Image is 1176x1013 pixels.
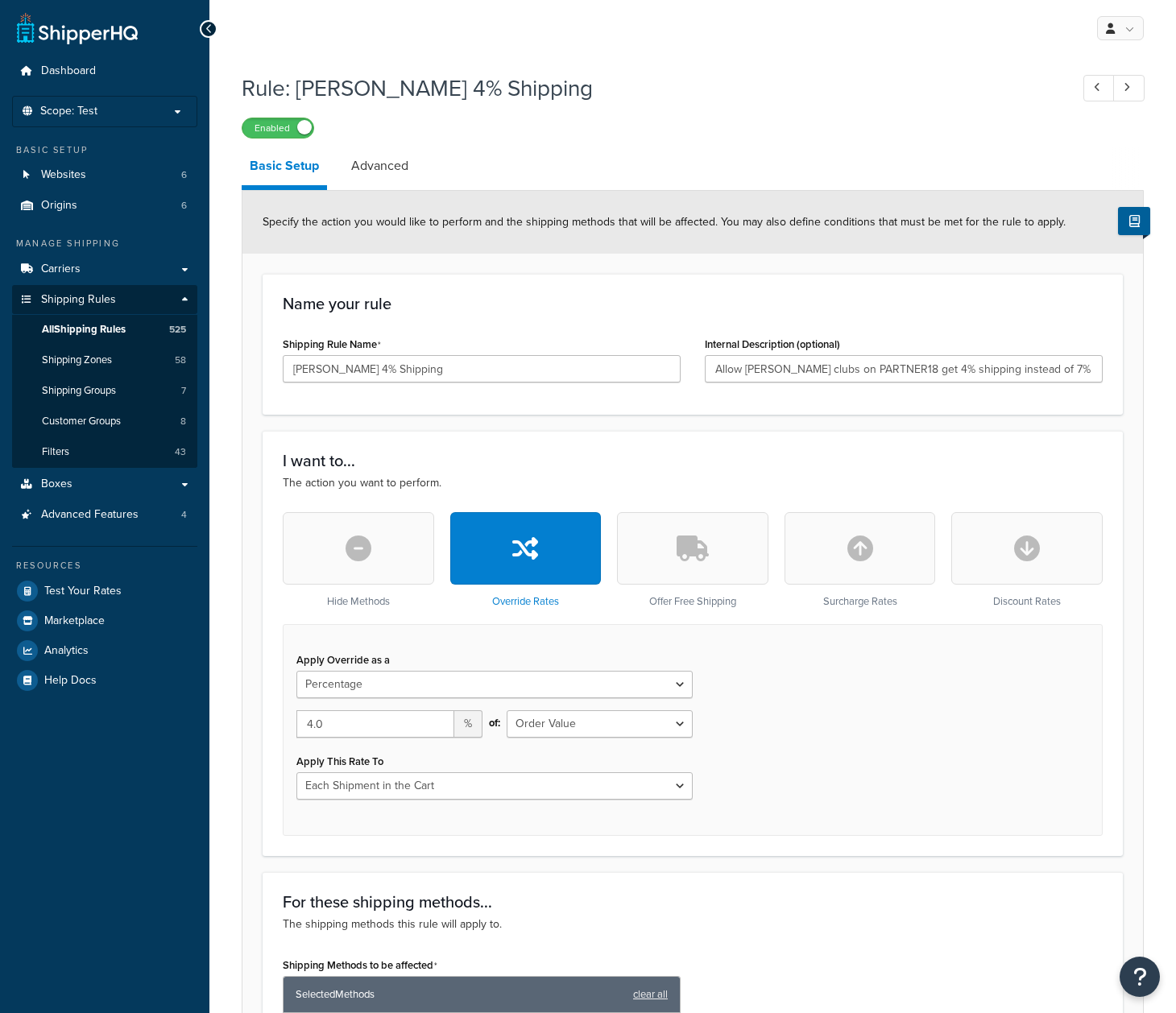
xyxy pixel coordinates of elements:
[1083,75,1115,101] a: Previous Record
[12,407,197,436] li: Customer Groups
[42,354,112,367] span: Shipping Zones
[12,191,197,221] a: Origins6
[12,666,197,695] a: Help Docs
[169,323,186,337] span: 525
[454,710,482,738] span: %
[44,585,122,598] span: Test Your Rates
[12,407,197,436] a: Customer Groups8
[175,354,186,367] span: 58
[617,512,768,608] div: Offer Free Shipping
[12,437,197,467] a: Filters43
[12,437,197,467] li: Filters
[42,323,126,337] span: All Shipping Rules
[283,452,1103,469] h3: I want to...
[41,508,139,522] span: Advanced Features
[12,315,197,345] a: AllShipping Rules525
[283,512,434,608] div: Hide Methods
[44,674,97,688] span: Help Docs
[785,512,936,608] div: Surcharge Rates
[41,263,81,276] span: Carriers
[296,983,625,1006] span: Selected Methods
[41,64,96,78] span: Dashboard
[12,636,197,665] a: Analytics
[633,983,668,1006] a: clear all
[12,143,197,157] div: Basic Setup
[41,168,86,182] span: Websites
[12,160,197,190] li: Websites
[44,614,105,628] span: Marketplace
[41,478,72,491] span: Boxes
[12,559,197,573] div: Resources
[12,191,197,221] li: Origins
[296,654,390,666] label: Apply Override as a
[705,338,840,350] label: Internal Description (optional)
[283,916,1103,933] p: The shipping methods this rule will apply to.
[181,384,186,398] span: 7
[242,118,313,138] label: Enabled
[42,415,121,428] span: Customer Groups
[42,384,116,398] span: Shipping Groups
[12,285,197,315] a: Shipping Rules
[283,893,1103,911] h3: For these shipping methods...
[181,508,187,522] span: 4
[41,293,116,307] span: Shipping Rules
[951,512,1103,608] div: Discount Rates
[12,376,197,406] li: Shipping Groups
[12,160,197,190] a: Websites6
[283,338,381,351] label: Shipping Rule Name
[44,644,89,658] span: Analytics
[343,147,416,185] a: Advanced
[283,295,1103,312] h3: Name your rule
[12,345,197,375] a: Shipping Zones58
[263,213,1066,230] span: Specify the action you would like to perform and the shipping methods that will be affected. You ...
[175,445,186,459] span: 43
[296,755,383,767] label: Apply This Rate To
[181,168,187,182] span: 6
[180,415,186,428] span: 8
[489,712,500,734] span: of:
[12,345,197,375] li: Shipping Zones
[12,500,197,530] a: Advanced Features4
[283,474,1103,492] p: The action you want to perform.
[12,237,197,250] div: Manage Shipping
[12,376,197,406] a: Shipping Groups7
[242,72,1054,104] h1: Rule: [PERSON_NAME] 4% Shipping
[12,56,197,86] a: Dashboard
[41,199,77,213] span: Origins
[42,445,69,459] span: Filters
[12,254,197,284] a: Carriers
[12,606,197,635] a: Marketplace
[12,500,197,530] li: Advanced Features
[1120,957,1160,997] button: Open Resource Center
[1118,207,1150,235] button: Show Help Docs
[450,512,602,608] div: Override Rates
[12,577,197,606] a: Test Your Rates
[12,285,197,469] li: Shipping Rules
[40,105,97,118] span: Scope: Test
[12,469,197,499] a: Boxes
[242,147,327,190] a: Basic Setup
[283,959,437,972] label: Shipping Methods to be affected
[1113,75,1145,101] a: Next Record
[181,199,187,213] span: 6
